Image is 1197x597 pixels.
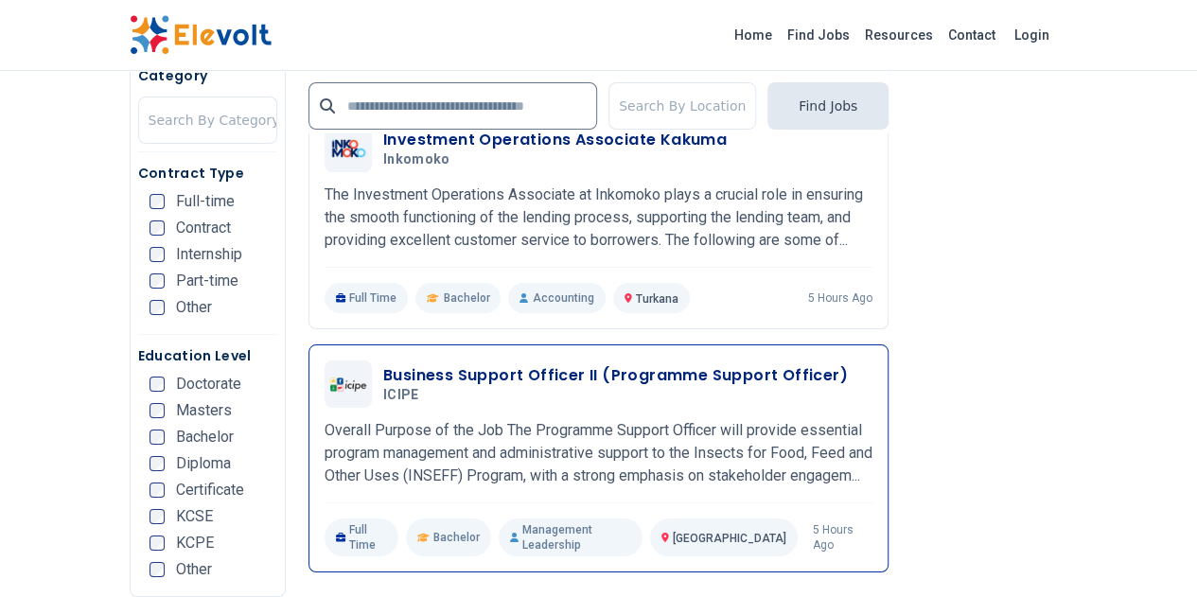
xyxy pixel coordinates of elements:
[176,377,241,392] span: Doctorate
[150,377,165,392] input: Doctorate
[150,456,165,471] input: Diploma
[150,562,165,577] input: Other
[383,151,450,168] span: Inkomoko
[150,220,165,236] input: Contract
[813,522,873,553] p: 5 hours ago
[176,562,212,577] span: Other
[329,378,367,392] img: ICIPE
[130,15,272,55] img: Elevolt
[150,194,165,209] input: Full-time
[1003,16,1061,54] a: Login
[150,300,165,315] input: Other
[433,530,480,545] span: Bachelor
[508,283,605,313] p: Accounting
[176,273,238,289] span: Part-time
[636,292,678,306] span: Turkana
[857,20,941,50] a: Resources
[176,300,212,315] span: Other
[325,360,872,556] a: ICIPEBusiness Support Officer II (Programme Support Officer)ICIPEOverall Purpose of the Job The P...
[176,456,231,471] span: Diploma
[673,532,786,545] span: [GEOGRAPHIC_DATA]
[150,509,165,524] input: KCSE
[176,483,244,498] span: Certificate
[176,194,235,209] span: Full-time
[150,247,165,262] input: Internship
[150,536,165,551] input: KCPE
[325,283,409,313] p: Full Time
[443,290,489,306] span: Bachelor
[383,364,848,387] h3: Business Support Officer II (Programme Support Officer)
[176,403,232,418] span: Masters
[499,518,643,556] p: Management Leadership
[941,20,1003,50] a: Contact
[176,247,242,262] span: Internship
[150,430,165,445] input: Bachelor
[138,346,277,365] h5: Education Level
[325,125,872,313] a: InkomokoInvestment Operations Associate KakumaInkomokoThe Investment Operations Associate at Inko...
[150,403,165,418] input: Masters
[329,130,367,167] img: Inkomoko
[176,430,234,445] span: Bachelor
[767,82,889,130] button: Find Jobs
[383,387,419,404] span: ICIPE
[325,184,872,252] p: The Investment Operations Associate at Inkomoko plays a crucial role in ensuring the smooth funct...
[911,14,1105,582] iframe: Advertisement
[176,509,213,524] span: KCSE
[138,164,277,183] h5: Contract Type
[325,419,872,487] p: Overall Purpose of the Job The Programme Support Officer will provide essential program managemen...
[150,273,165,289] input: Part-time
[176,220,231,236] span: Contract
[383,129,727,151] h3: Investment Operations Associate Kakuma
[780,20,857,50] a: Find Jobs
[176,536,214,551] span: KCPE
[138,66,277,85] h5: Category
[1102,506,1197,597] iframe: Chat Widget
[808,290,872,306] p: 5 hours ago
[727,20,780,50] a: Home
[150,483,165,498] input: Certificate
[325,518,398,556] p: Full Time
